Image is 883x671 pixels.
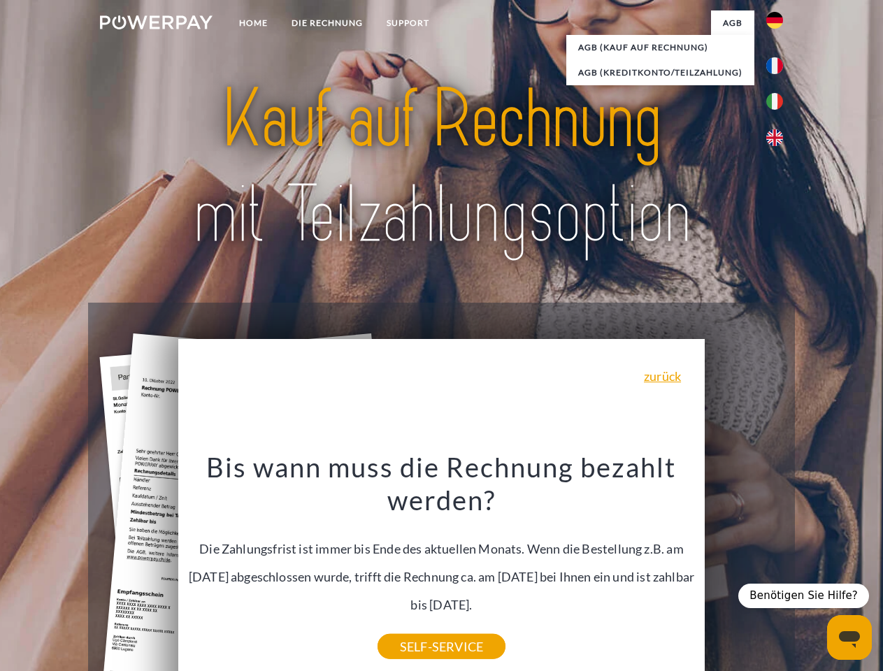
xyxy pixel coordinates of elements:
[711,10,754,36] a: agb
[766,129,783,146] img: en
[566,35,754,60] a: AGB (Kauf auf Rechnung)
[134,67,749,268] img: title-powerpay_de.svg
[378,634,505,659] a: SELF-SERVICE
[766,57,783,74] img: fr
[280,10,375,36] a: DIE RECHNUNG
[375,10,441,36] a: SUPPORT
[644,370,681,382] a: zurück
[766,12,783,29] img: de
[187,450,697,517] h3: Bis wann muss die Rechnung bezahlt werden?
[227,10,280,36] a: Home
[766,93,783,110] img: it
[827,615,872,660] iframe: Schaltfläche zum Öffnen des Messaging-Fensters; Konversation läuft
[566,60,754,85] a: AGB (Kreditkonto/Teilzahlung)
[738,584,869,608] div: Benötigen Sie Hilfe?
[100,15,213,29] img: logo-powerpay-white.svg
[187,450,697,647] div: Die Zahlungsfrist ist immer bis Ende des aktuellen Monats. Wenn die Bestellung z.B. am [DATE] abg...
